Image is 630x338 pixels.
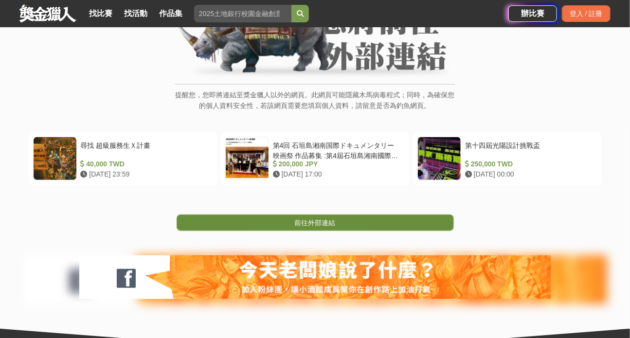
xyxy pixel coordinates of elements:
[177,214,454,231] a: 前往外部連結
[81,141,209,159] div: 尋找 超級服務生Ｘ計畫
[273,141,401,159] div: 第4回 石垣島湘南国際ドキュメンタリー映画祭 作品募集 :第4屆石垣島湘南國際紀錄片電影節作品徵集
[295,219,336,227] span: 前往外部連結
[220,132,410,185] a: 第4回 石垣島湘南国際ドキュメンタリー映画祭 作品募集 :第4屆石垣島湘南國際紀錄片電影節作品徵集 200,000 JPY [DATE] 17:00
[508,5,557,22] a: 辦比賽
[562,5,611,22] div: 登入 / 註冊
[81,169,209,179] div: [DATE] 23:59
[465,141,593,159] div: 第十四屆光陽設計挑戰盃
[28,132,217,185] a: 尋找 超級服務生Ｘ計畫 40,000 TWD [DATE] 23:59
[465,169,593,179] div: [DATE] 00:00
[194,5,291,22] input: 2025土地銀行校園金融創意挑戰賽：從你出發 開啟智慧金融新頁
[465,159,593,169] div: 250,000 TWD
[81,159,209,169] div: 40,000 TWD
[413,132,602,185] a: 第十四屆光陽設計挑戰盃 250,000 TWD [DATE] 00:00
[273,169,401,179] div: [DATE] 17:00
[85,7,116,20] a: 找比賽
[120,7,151,20] a: 找活動
[155,7,186,20] a: 作品集
[175,89,455,121] p: 提醒您，您即將連結至獎金獵人以外的網頁。此網頁可能隱藏木馬病毒程式；同時，為確保您的個人資料安全性，若該網頁需要您填寫個人資料，請留意是否為釣魚網頁。
[273,159,401,169] div: 200,000 JPY
[79,255,551,299] img: 127fc932-0e2d-47dc-a7d9-3a4a18f96856.jpg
